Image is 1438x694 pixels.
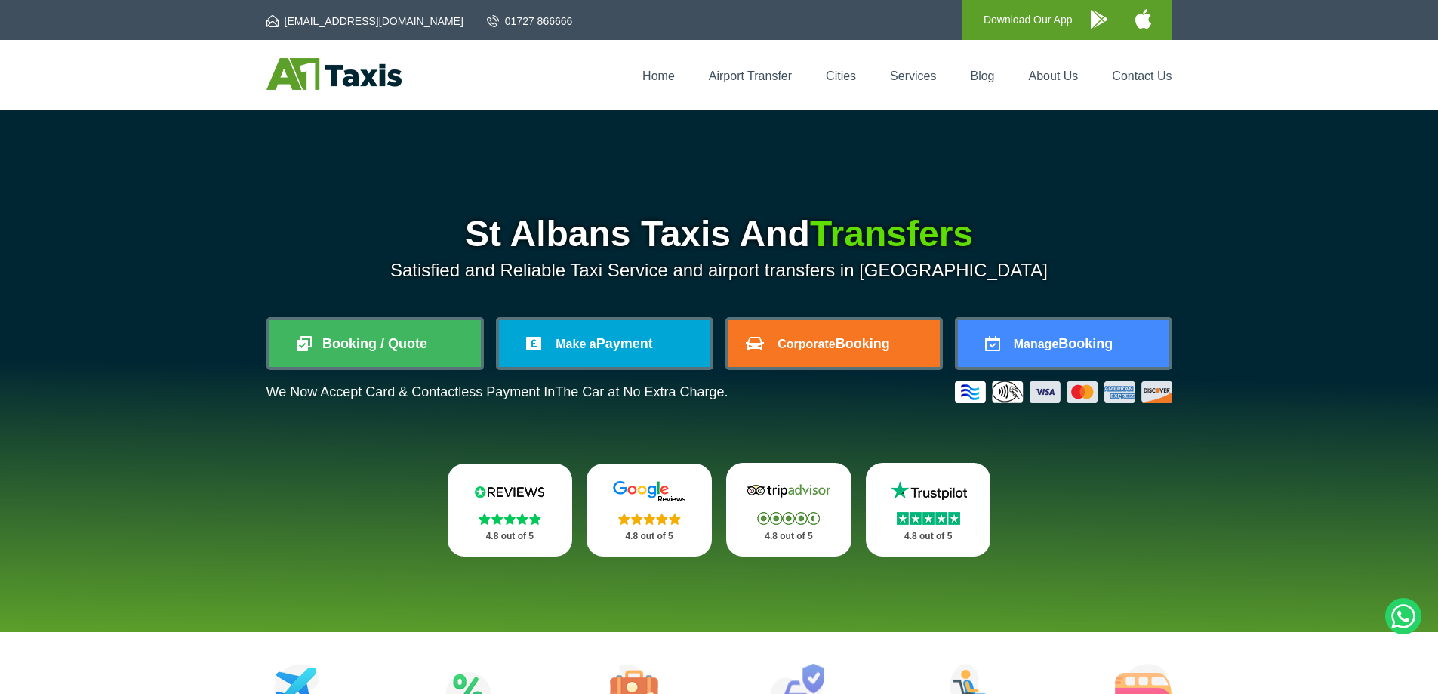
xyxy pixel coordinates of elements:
[728,320,940,367] a: CorporateBooking
[958,320,1169,367] a: ManageBooking
[970,69,994,82] a: Blog
[984,11,1073,29] p: Download Our App
[743,527,835,546] p: 4.8 out of 5
[1135,9,1151,29] img: A1 Taxis iPhone App
[556,338,596,350] span: Make a
[709,69,792,82] a: Airport Transfer
[1112,69,1172,82] a: Contact Us
[826,69,856,82] a: Cities
[448,464,573,557] a: Reviews.io Stars 4.8 out of 5
[897,512,960,525] img: Stars
[883,480,974,502] img: Trustpilot
[266,58,402,90] img: A1 Taxis St Albans LTD
[603,527,695,546] p: 4.8 out of 5
[642,69,675,82] a: Home
[810,214,973,254] span: Transfers
[1014,338,1059,350] span: Manage
[266,260,1172,281] p: Satisfied and Reliable Taxi Service and airport transfers in [GEOGRAPHIC_DATA]
[778,338,835,350] span: Corporate
[1091,10,1107,29] img: A1 Taxis Android App
[1029,69,1079,82] a: About Us
[464,527,556,546] p: 4.8 out of 5
[269,320,481,367] a: Booking / Quote
[266,384,728,400] p: We Now Accept Card & Contactless Payment In
[726,463,851,557] a: Tripadvisor Stars 4.8 out of 5
[866,463,991,557] a: Trustpilot Stars 4.8 out of 5
[464,480,555,503] img: Reviews.io
[757,512,820,525] img: Stars
[555,384,728,399] span: The Car at No Extra Charge.
[744,480,834,502] img: Tripadvisor
[604,480,694,503] img: Google
[890,69,936,82] a: Services
[479,513,541,525] img: Stars
[618,513,681,525] img: Stars
[587,464,712,557] a: Google Stars 4.8 out of 5
[955,381,1172,403] img: Credit And Debit Cards
[266,14,463,29] a: [EMAIL_ADDRESS][DOMAIN_NAME]
[266,216,1172,252] h1: St Albans Taxis And
[499,320,710,367] a: Make aPayment
[882,527,975,546] p: 4.8 out of 5
[487,14,573,29] a: 01727 866666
